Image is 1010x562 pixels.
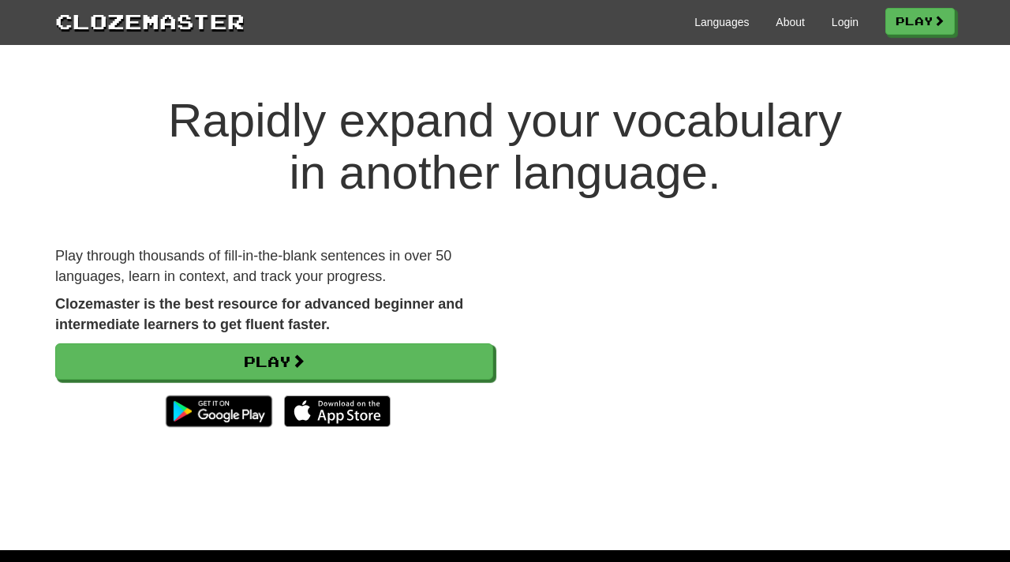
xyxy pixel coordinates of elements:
[776,14,805,30] a: About
[694,14,749,30] a: Languages
[55,343,493,380] a: Play
[885,8,955,35] a: Play
[158,388,280,435] img: Get it on Google Play
[832,14,858,30] a: Login
[55,296,463,332] strong: Clozemaster is the best resource for advanced beginner and intermediate learners to get fluent fa...
[55,6,245,36] a: Clozemaster
[284,395,391,427] img: Download_on_the_App_Store_Badge_US-UK_135x40-25178aeef6eb6b83b96f5f2d004eda3bffbb37122de64afbaef7...
[55,246,493,287] p: Play through thousands of fill-in-the-blank sentences in over 50 languages, learn in context, and...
